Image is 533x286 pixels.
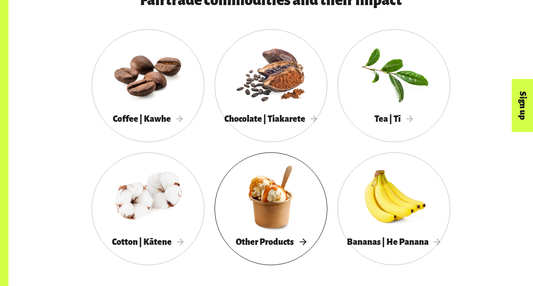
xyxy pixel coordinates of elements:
[338,29,450,142] a: Tea | Tī
[347,237,441,247] span: Bananas | He Panana
[113,114,183,123] span: Coffee | Kawhe
[215,152,327,265] a: Other Products
[374,114,413,123] span: Tea | Tī
[236,237,306,247] span: Other Products
[92,152,204,265] a: Cotton | Kātene
[215,29,327,142] a: Chocolate | Tiakarete
[92,29,204,142] a: Coffee | Kawhe
[338,152,450,265] a: Bananas | He Panana
[112,237,184,247] span: Cotton | Kātene
[224,114,318,123] span: Chocolate | Tiakarete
